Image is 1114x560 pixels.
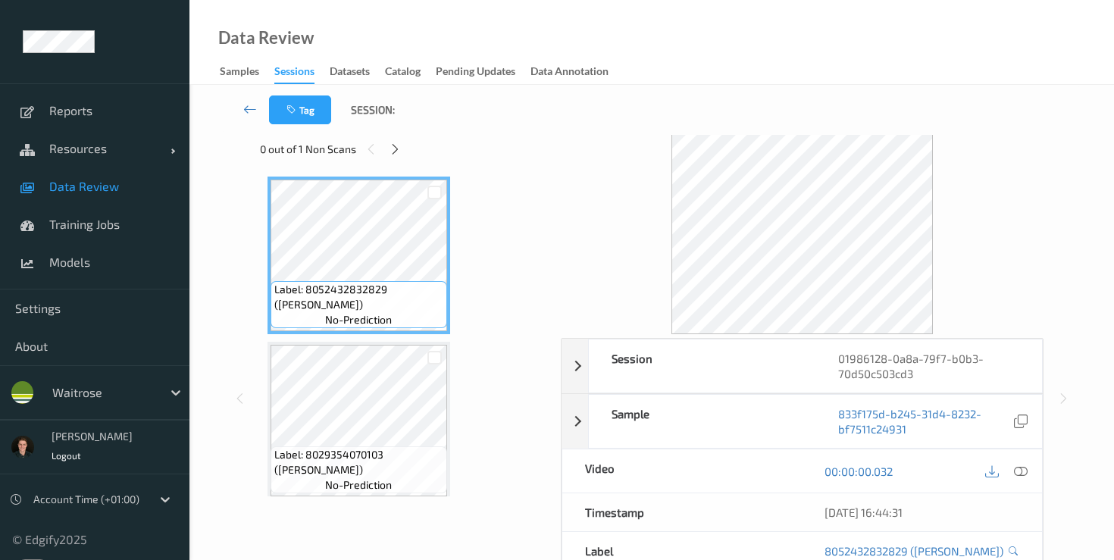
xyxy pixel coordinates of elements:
[825,543,1003,558] a: 8052432832829 ([PERSON_NAME])
[562,339,1044,393] div: Session01986128-0a8a-79f7-b0b3-70d50c503cd3
[220,64,259,83] div: Samples
[325,477,392,493] span: no-prediction
[330,61,385,83] a: Datasets
[274,61,330,84] a: Sessions
[589,339,815,393] div: Session
[562,449,803,493] div: Video
[220,61,274,83] a: Samples
[838,406,1010,436] a: 833f175d-b245-31d4-8232-bf7511c24931
[274,282,443,312] span: Label: 8052432832829 ([PERSON_NAME])
[562,394,1044,449] div: Sample833f175d-b245-31d4-8232-bf7511c24931
[436,64,515,83] div: Pending Updates
[218,30,314,45] div: Data Review
[274,447,443,477] span: Label: 8029354070103 ([PERSON_NAME])
[825,464,893,479] a: 00:00:00.032
[274,64,314,84] div: Sessions
[269,95,331,124] button: Tag
[385,61,436,83] a: Catalog
[351,102,395,117] span: Session:
[436,61,530,83] a: Pending Updates
[825,505,1019,520] div: [DATE] 16:44:31
[325,312,392,327] span: no-prediction
[589,395,815,448] div: Sample
[330,64,370,83] div: Datasets
[815,339,1042,393] div: 01986128-0a8a-79f7-b0b3-70d50c503cd3
[562,493,803,531] div: Timestamp
[385,64,421,83] div: Catalog
[530,61,624,83] a: Data Annotation
[260,139,550,158] div: 0 out of 1 Non Scans
[530,64,609,83] div: Data Annotation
